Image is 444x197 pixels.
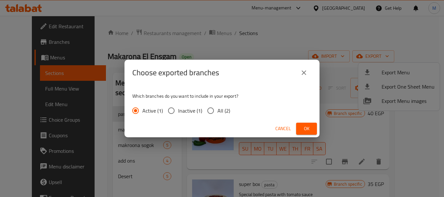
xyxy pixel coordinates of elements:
span: Inactive (1) [178,107,202,115]
p: Which branches do you want to include in your export? [132,93,312,99]
span: Ok [301,125,312,133]
span: All (2) [217,107,230,115]
button: Ok [296,123,317,135]
button: Cancel [273,123,294,135]
h2: Choose exported branches [132,68,219,78]
span: Cancel [275,125,291,133]
button: close [296,65,312,80]
span: Active (1) [142,107,163,115]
